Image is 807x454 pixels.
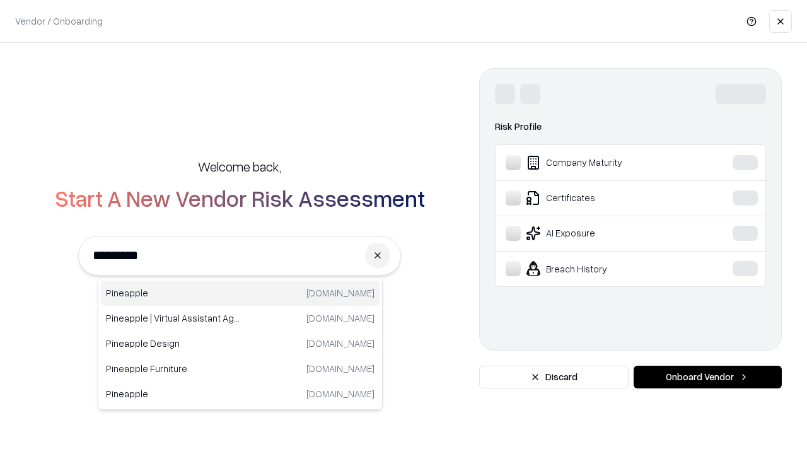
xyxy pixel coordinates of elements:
[634,366,782,388] button: Onboard Vendor
[106,286,240,300] p: Pineapple
[55,185,425,211] h2: Start A New Vendor Risk Assessment
[306,311,374,325] p: [DOMAIN_NAME]
[479,366,629,388] button: Discard
[506,261,694,276] div: Breach History
[306,337,374,350] p: [DOMAIN_NAME]
[106,362,240,375] p: Pineapple Furniture
[506,190,694,206] div: Certificates
[506,226,694,241] div: AI Exposure
[306,387,374,400] p: [DOMAIN_NAME]
[306,286,374,300] p: [DOMAIN_NAME]
[15,15,103,28] p: Vendor / Onboarding
[106,387,240,400] p: Pineapple
[106,311,240,325] p: Pineapple | Virtual Assistant Agency
[198,158,281,175] h5: Welcome back,
[98,277,383,410] div: Suggestions
[495,119,766,134] div: Risk Profile
[306,362,374,375] p: [DOMAIN_NAME]
[506,155,694,170] div: Company Maturity
[106,337,240,350] p: Pineapple Design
